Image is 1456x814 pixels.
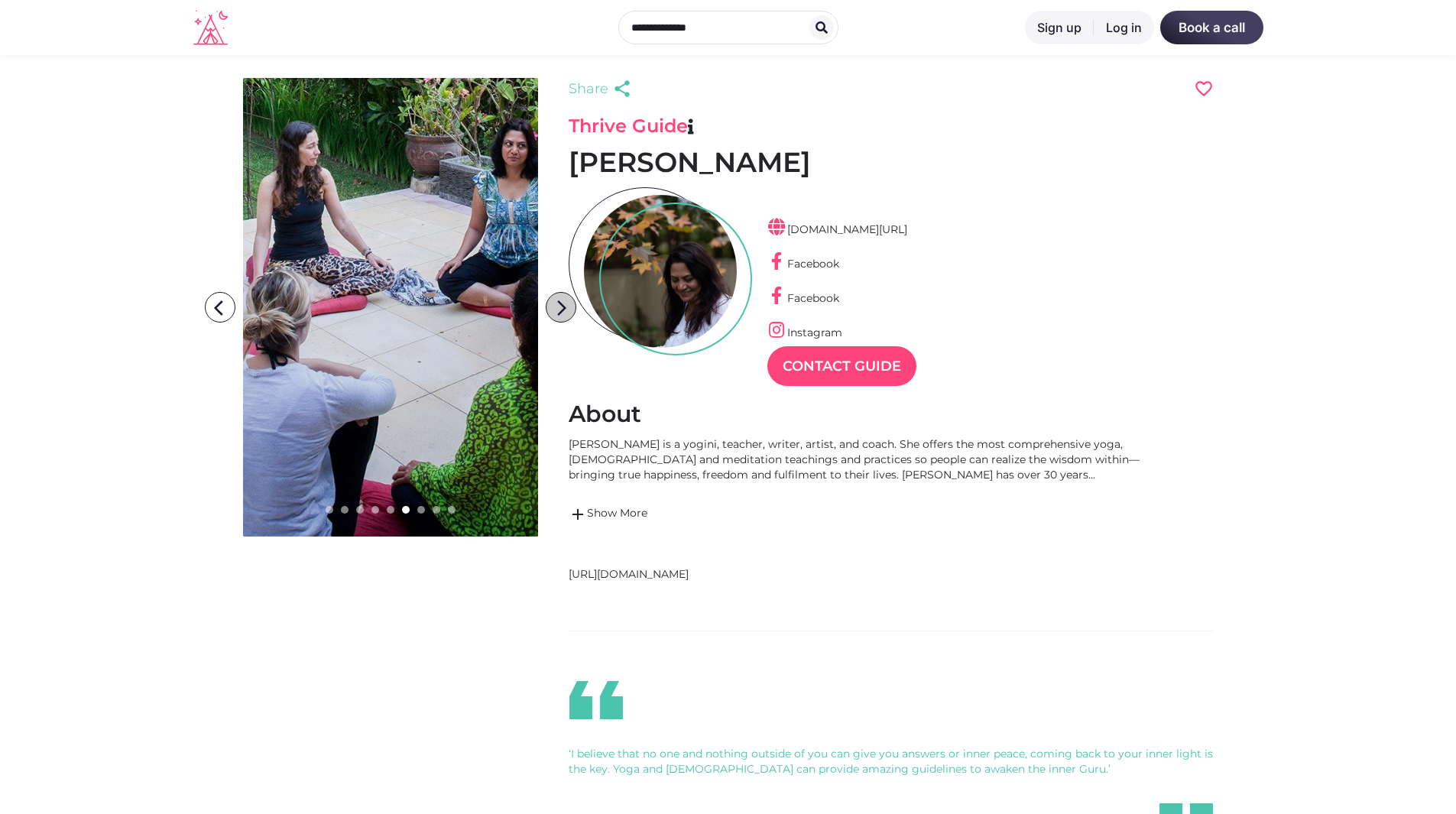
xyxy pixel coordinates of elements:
a: Facebook [767,291,839,305]
a: addShow More [569,505,1165,524]
h1: [PERSON_NAME] [569,145,1214,180]
a: Facebook [767,257,839,271]
a: Log in [1094,11,1154,44]
h2: About [569,400,1214,429]
i: format_quote [550,677,642,723]
i: arrow_back_ios [208,293,238,323]
div: [URL][DOMAIN_NAME] [569,566,1027,582]
a: Contact Guide [767,346,916,386]
a: Instagram [767,326,842,339]
a: Share [569,78,636,99]
div: [PERSON_NAME] is a yogini, teacher, writer, artist, and coach. She offers the most comprehensive ... [569,436,1165,482]
a: Sign up [1025,11,1094,44]
h3: Thrive Guide [569,115,1214,138]
span: Share [569,78,608,99]
a: [DOMAIN_NAME][URL] [767,222,907,236]
i: arrow_forward_ios [546,293,577,323]
a: Book a call [1160,11,1263,44]
div: ‘I believe that no one and nothing outside of you can give you answers or inner peace, coming bac... [569,746,1214,777]
span: add [569,505,587,524]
